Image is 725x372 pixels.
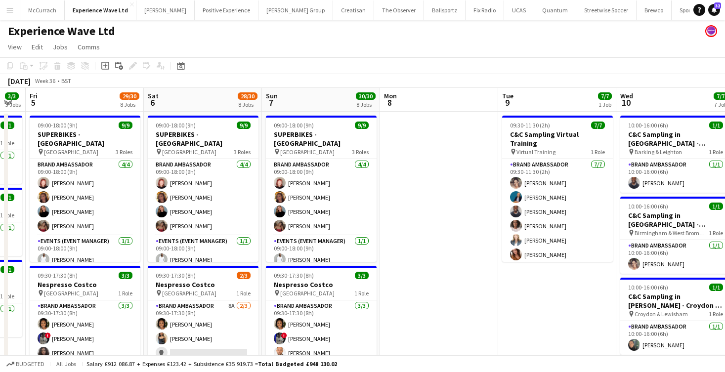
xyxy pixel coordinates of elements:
[54,360,78,368] span: All jobs
[30,130,140,148] h3: SUPERBIKES - [GEOGRAPHIC_DATA]
[5,101,21,108] div: 3 Jobs
[635,148,682,156] span: Barking & Leighton
[266,300,377,363] app-card-role: Brand Ambassador3/309:30-17:30 (8h)[PERSON_NAME]![PERSON_NAME][PERSON_NAME]
[30,116,140,262] app-job-card: 09:00-18:00 (9h)9/9SUPERBIKES - [GEOGRAPHIC_DATA] [GEOGRAPHIC_DATA]3 RolesBrand Ambassador4/409:0...
[44,148,98,156] span: [GEOGRAPHIC_DATA]
[148,159,258,236] app-card-role: Brand Ambassador4/409:00-18:00 (9h)[PERSON_NAME][PERSON_NAME][PERSON_NAME][PERSON_NAME]
[534,0,576,20] button: Quantum
[148,280,258,289] h3: Nespresso Costco
[374,0,424,20] button: The Observer
[424,0,466,20] button: Ballsportz
[148,91,159,100] span: Sat
[709,203,723,210] span: 1/1
[502,159,613,279] app-card-role: Brand Ambassador7/709:30-11:30 (2h)[PERSON_NAME][PERSON_NAME][PERSON_NAME][PERSON_NAME][PERSON_NA...
[628,284,668,291] span: 10:00-16:00 (6h)
[238,92,257,100] span: 28/30
[44,289,98,297] span: [GEOGRAPHIC_DATA]
[65,0,136,20] button: Experience Wave Ltd
[78,42,100,51] span: Comms
[234,148,251,156] span: 3 Roles
[708,4,720,16] a: 32
[8,42,22,51] span: View
[258,0,333,20] button: [PERSON_NAME] Group
[598,92,612,100] span: 7/7
[355,122,369,129] span: 9/9
[156,272,196,279] span: 09:30-17:30 (8h)
[74,41,104,53] a: Comms
[628,203,668,210] span: 10:00-16:00 (6h)
[264,97,278,108] span: 7
[116,148,132,156] span: 3 Roles
[237,122,251,129] span: 9/9
[266,266,377,363] app-job-card: 09:30-17:30 (8h)3/3Nespresso Costco [GEOGRAPHIC_DATA]1 RoleBrand Ambassador3/309:30-17:30 (8h)[PE...
[598,101,611,108] div: 1 Job
[33,77,57,84] span: Week 36
[709,148,723,156] span: 1 Role
[628,122,668,129] span: 10:00-16:00 (6h)
[274,122,314,129] span: 09:00-18:00 (9h)
[266,280,377,289] h3: Nespresso Costco
[266,236,377,269] app-card-role: Events (Event Manager)1/109:00-18:00 (9h)[PERSON_NAME]
[53,42,68,51] span: Jobs
[0,266,14,273] span: 1/1
[162,148,216,156] span: [GEOGRAPHIC_DATA]
[266,91,278,100] span: Sun
[38,272,78,279] span: 09:30-17:30 (8h)
[709,122,723,129] span: 1/1
[576,0,637,20] button: Streetwise Soccer
[30,300,140,363] app-card-role: Brand Ambassador3/309:30-17:30 (8h)[PERSON_NAME]![PERSON_NAME][PERSON_NAME]
[120,92,139,100] span: 29/30
[258,360,337,368] span: Total Budgeted £948 130.02
[502,130,613,148] h3: C&C Sampling Virtual Training
[502,91,513,100] span: Tue
[354,289,369,297] span: 1 Role
[8,76,31,86] div: [DATE]
[591,122,605,129] span: 7/7
[591,148,605,156] span: 1 Role
[281,332,287,338] span: !
[280,148,335,156] span: [GEOGRAPHIC_DATA]
[714,2,721,9] span: 32
[709,229,723,237] span: 1 Role
[32,42,43,51] span: Edit
[30,236,140,269] app-card-role: Events (Event Manager)1/109:00-18:00 (9h)[PERSON_NAME]
[162,289,216,297] span: [GEOGRAPHIC_DATA]
[86,360,337,368] div: Salary £912 086.87 + Expenses £123.42 + Subsistence £35 919.73 =
[30,266,140,363] app-job-card: 09:30-17:30 (8h)3/3Nespresso Costco [GEOGRAPHIC_DATA]1 RoleBrand Ambassador3/309:30-17:30 (8h)[PE...
[352,148,369,156] span: 3 Roles
[5,359,46,370] button: Budgeted
[384,91,397,100] span: Mon
[148,266,258,363] div: 09:30-17:30 (8h)2/3Nespresso Costco [GEOGRAPHIC_DATA]1 RoleBrand Ambassador8A2/309:30-17:30 (8h)[...
[38,122,78,129] span: 09:00-18:00 (9h)
[355,272,369,279] span: 3/3
[280,289,335,297] span: [GEOGRAPHIC_DATA]
[156,122,196,129] span: 09:00-18:00 (9h)
[148,116,258,262] app-job-card: 09:00-18:00 (9h)9/9SUPERBIKES - [GEOGRAPHIC_DATA] [GEOGRAPHIC_DATA]3 RolesBrand Ambassador4/409:0...
[45,332,51,338] span: !
[148,300,258,363] app-card-role: Brand Ambassador8A2/309:30-17:30 (8h)[PERSON_NAME][PERSON_NAME]
[274,272,314,279] span: 09:30-17:30 (8h)
[28,41,47,53] a: Edit
[20,0,65,20] button: McCurrach
[4,41,26,53] a: View
[266,159,377,236] app-card-role: Brand Ambassador4/409:00-18:00 (9h)[PERSON_NAME][PERSON_NAME][PERSON_NAME][PERSON_NAME]
[501,97,513,108] span: 9
[266,116,377,262] app-job-card: 09:00-18:00 (9h)9/9SUPERBIKES - [GEOGRAPHIC_DATA] [GEOGRAPHIC_DATA]3 RolesBrand Ambassador4/409:0...
[16,361,44,368] span: Budgeted
[195,0,258,20] button: Positive Experience
[0,122,14,129] span: 1/1
[504,0,534,20] button: UCAS
[333,0,374,20] button: Creatisan
[502,116,613,262] app-job-card: 09:30-11:30 (2h)7/7C&C Sampling Virtual Training Virtual Training1 RoleBrand Ambassador7/709:30-1...
[120,101,139,108] div: 8 Jobs
[0,194,14,201] span: 1/1
[510,122,550,129] span: 09:30-11:30 (2h)
[516,148,555,156] span: Virtual Training
[30,159,140,236] app-card-role: Brand Ambassador4/409:00-18:00 (9h)[PERSON_NAME][PERSON_NAME][PERSON_NAME][PERSON_NAME]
